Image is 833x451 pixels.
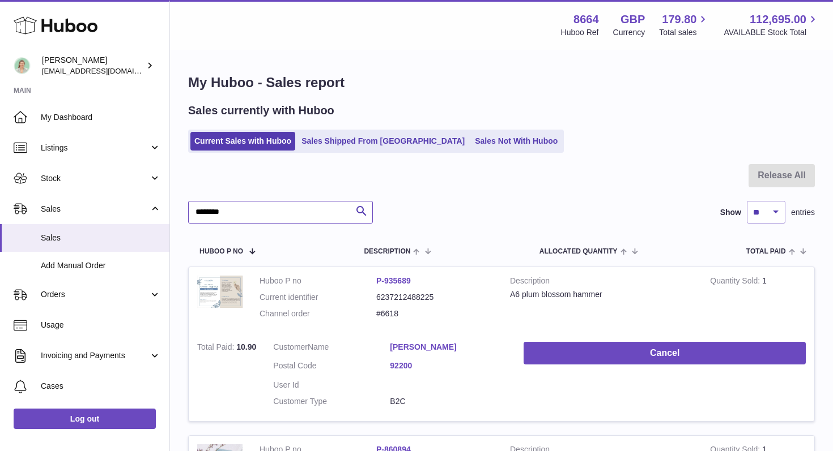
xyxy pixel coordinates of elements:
[42,66,167,75] span: [EMAIL_ADDRESS][DOMAIN_NAME]
[376,276,411,285] a: P-935689
[188,74,815,92] h1: My Huboo - Sales report
[188,103,334,118] h2: Sales currently with Huboo
[14,57,31,74] img: hello@thefacialcuppingexpert.com
[390,396,507,407] dd: B2C
[42,55,144,76] div: [PERSON_NAME]
[364,248,410,255] span: Description
[510,276,693,289] strong: Description
[41,320,161,330] span: Usage
[273,342,390,355] dt: Name
[376,308,493,319] dd: #6618
[746,248,786,255] span: Total paid
[724,12,819,38] a: 112,695.00 AVAILABLE Stock Total
[190,132,295,151] a: Current Sales with Huboo
[390,360,507,371] a: 92200
[273,396,390,407] dt: Customer Type
[750,12,806,27] span: 112,695.00
[197,342,236,354] strong: Total Paid
[260,292,376,303] dt: Current identifier
[41,112,161,123] span: My Dashboard
[662,12,696,27] span: 179.80
[573,12,599,27] strong: 8664
[724,27,819,38] span: AVAILABLE Stock Total
[273,342,308,351] span: Customer
[41,233,161,243] span: Sales
[659,12,709,38] a: 179.80 Total sales
[273,380,390,390] dt: User Id
[620,12,645,27] strong: GBP
[41,173,149,184] span: Stock
[41,289,149,300] span: Orders
[41,143,149,153] span: Listings
[791,207,815,218] span: entries
[273,360,390,374] dt: Postal Code
[297,132,469,151] a: Sales Shipped From [GEOGRAPHIC_DATA]
[390,342,507,353] a: [PERSON_NAME]
[659,27,709,38] span: Total sales
[260,308,376,319] dt: Channel order
[376,292,493,303] dd: 6237212488225
[41,350,149,361] span: Invoicing and Payments
[41,381,161,392] span: Cases
[260,276,376,286] dt: Huboo P no
[710,276,762,288] strong: Quantity Sold
[199,248,243,255] span: Huboo P no
[613,27,645,38] div: Currency
[197,276,243,308] img: 86641705527431.png
[702,267,814,333] td: 1
[236,342,256,351] span: 10.90
[14,409,156,429] a: Log out
[471,132,562,151] a: Sales Not With Huboo
[561,27,599,38] div: Huboo Ref
[41,204,149,214] span: Sales
[41,260,161,271] span: Add Manual Order
[524,342,806,365] button: Cancel
[539,248,618,255] span: ALLOCATED Quantity
[720,207,741,218] label: Show
[510,289,693,300] div: A6 plum blossom hammer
